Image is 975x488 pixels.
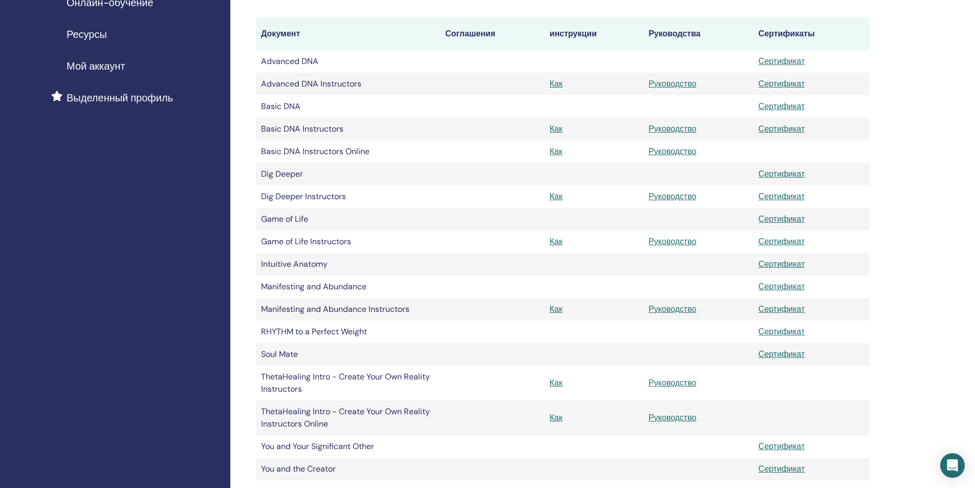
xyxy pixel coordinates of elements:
a: Руководство [648,191,697,202]
a: Сертификат [759,214,805,224]
a: Как [550,146,562,157]
a: Сертификат [759,304,805,314]
td: Manifesting and Abundance [256,275,440,298]
a: Сертификат [759,349,805,359]
a: Руководство [648,377,697,388]
td: ThetaHealing Intro - Create Your Own Reality Instructors [256,366,440,400]
td: Dig Deeper [256,163,440,185]
a: Руководство [648,236,697,247]
td: Advanced DNA Instructors [256,73,440,95]
td: Basic DNA Instructors [256,118,440,140]
td: Game of Life [256,208,440,230]
a: Как [550,236,562,247]
a: Сертификат [759,56,805,67]
a: Как [550,377,562,388]
a: Сертификат [759,281,805,292]
td: You and the Creator [256,458,440,480]
td: Basic DNA [256,95,440,118]
a: Как [550,78,562,89]
div: Open Intercom Messenger [940,453,965,478]
td: Intuitive Anatomy [256,253,440,275]
td: ThetaHealing Intro - Create Your Own Reality Instructors Online [256,400,440,435]
a: Сертификат [759,259,805,269]
th: Сертификаты [753,17,870,50]
td: You and Your Significant Other [256,435,440,458]
span: Мой аккаунт [67,58,125,74]
a: Как [550,304,562,314]
th: инструкции [545,17,643,50]
a: Руководство [648,78,697,89]
a: Как [550,412,562,423]
td: Game of Life Instructors [256,230,440,253]
td: Manifesting and Abundance Instructors [256,298,440,321]
td: Soul Mate [256,343,440,366]
a: Как [550,191,562,202]
td: Basic DNA Instructors Online [256,140,440,163]
span: Выделенный профиль [67,90,173,105]
a: Руководство [648,123,697,134]
a: Сертификат [759,101,805,112]
th: Руководства [643,17,753,50]
a: Сертификат [759,441,805,452]
span: Ресурсы [67,27,107,42]
a: Сертификат [759,78,805,89]
a: Как [550,123,562,134]
th: Документ [256,17,440,50]
td: RHYTHM to a Perfect Weight [256,321,440,343]
a: Сертификат [759,326,805,337]
td: Advanced DNA [256,50,440,73]
a: Сертификат [759,191,805,202]
a: Руководство [648,146,697,157]
a: Руководство [648,304,697,314]
a: Сертификат [759,236,805,247]
a: Сертификат [759,168,805,179]
a: Руководство [648,412,697,423]
th: Соглашения [440,17,545,50]
a: Сертификат [759,463,805,474]
td: Dig Deeper Instructors [256,185,440,208]
a: Сертификат [759,123,805,134]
